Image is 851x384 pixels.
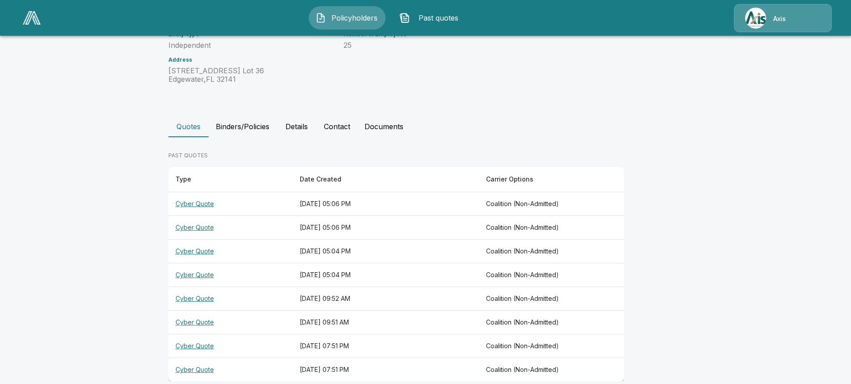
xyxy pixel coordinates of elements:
th: Coalition (Non-Admitted) [479,287,624,311]
th: Coalition (Non-Admitted) [479,358,624,382]
th: Coalition (Non-Admitted) [479,240,624,263]
img: Past quotes Icon [399,13,410,23]
p: 25 [344,41,595,50]
th: Cyber Quote [168,192,293,216]
th: Cyber Quote [168,240,293,263]
th: Coalition (Non-Admitted) [479,311,624,334]
img: Policyholders Icon [315,13,326,23]
button: Contact [317,116,357,137]
p: [STREET_ADDRESS] Lot 36 Edgewater , FL 32141 [168,67,333,84]
th: Coalition (Non-Admitted) [479,334,624,358]
th: Carrier Options [479,167,624,192]
th: [DATE] 05:04 PM [293,263,479,287]
th: [DATE] 09:52 AM [293,287,479,311]
p: PAST QUOTES [168,152,624,160]
th: Date Created [293,167,479,192]
th: [DATE] 07:51 PM [293,358,479,382]
button: Documents [357,116,411,137]
th: Cyber Quote [168,287,293,311]
th: Coalition (Non-Admitted) [479,216,624,240]
button: Quotes [168,116,209,137]
th: Cyber Quote [168,311,293,334]
p: Independent [168,41,333,50]
th: Coalition (Non-Admitted) [479,263,624,287]
th: Cyber Quote [168,334,293,358]
th: Cyber Quote [168,263,293,287]
div: policyholder tabs [168,116,683,137]
th: Coalition (Non-Admitted) [479,192,624,216]
button: Past quotes IconPast quotes [393,6,470,30]
button: Binders/Policies [209,116,277,137]
th: Cyber Quote [168,358,293,382]
h6: Address [168,57,333,63]
span: Past quotes [414,13,463,23]
th: Type [168,167,293,192]
th: [DATE] 07:51 PM [293,334,479,358]
span: Policyholders [330,13,379,23]
img: AA Logo [23,11,41,25]
table: responsive table [168,167,624,381]
button: Details [277,116,317,137]
th: [DATE] 05:06 PM [293,192,479,216]
th: [DATE] 09:51 AM [293,311,479,334]
th: [DATE] 05:06 PM [293,216,479,240]
button: Policyholders IconPolicyholders [309,6,386,30]
th: Cyber Quote [168,216,293,240]
th: [DATE] 05:04 PM [293,240,479,263]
